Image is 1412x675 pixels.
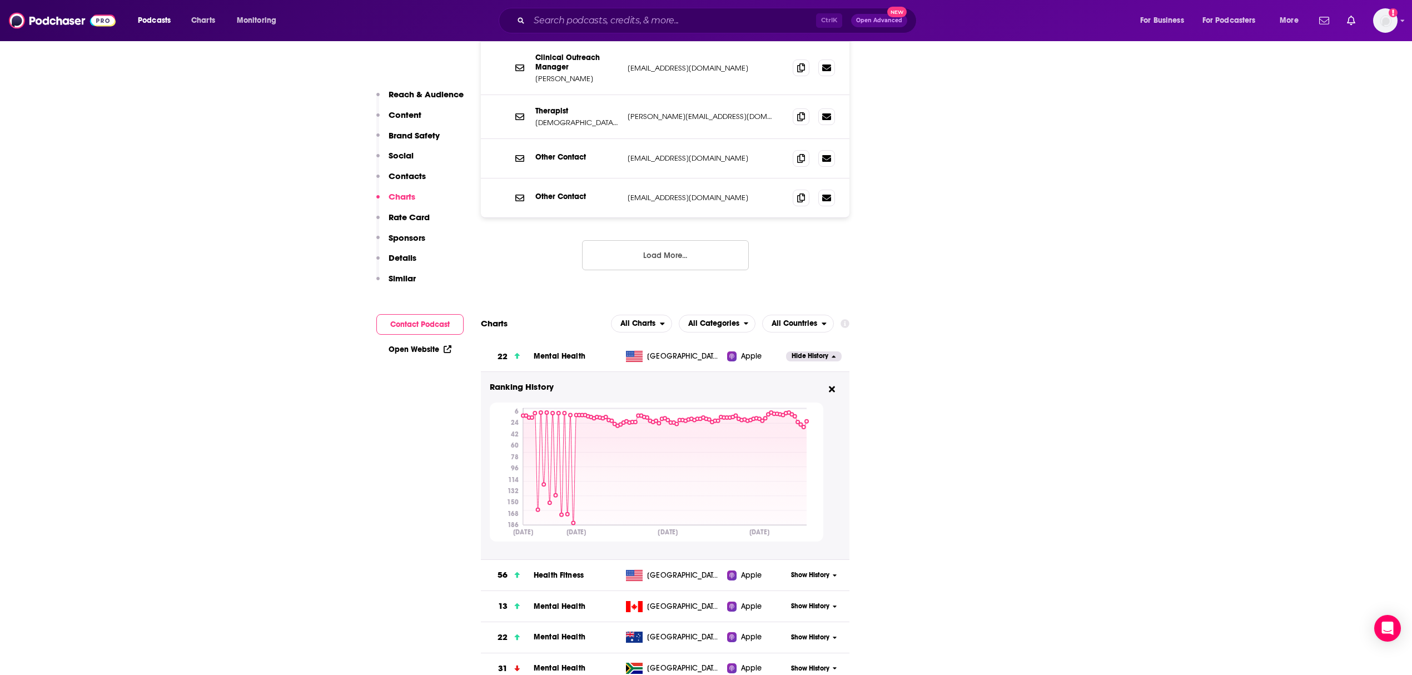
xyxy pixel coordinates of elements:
p: Other Contact [535,192,619,201]
span: All Countries [772,320,817,327]
button: Brand Safety [376,130,440,151]
tspan: 114 [508,476,519,484]
button: Details [376,252,416,273]
a: [GEOGRAPHIC_DATA] [622,570,727,581]
span: South Africa [647,663,719,674]
a: Open Website [389,345,451,354]
span: Podcasts [138,13,171,28]
a: [GEOGRAPHIC_DATA] [622,351,727,362]
p: [DEMOGRAPHIC_DATA][PERSON_NAME] [535,118,619,127]
div: Search podcasts, credits, & more... [509,8,927,33]
h3: 13 [498,600,508,613]
span: Mental Health [534,632,585,642]
button: Contact Podcast [376,314,464,335]
span: Australia [647,632,719,643]
span: United States [647,570,719,581]
p: Charts [389,191,415,202]
p: Clinical Outreach Manager [535,53,619,72]
p: Similar [389,273,416,284]
button: open menu [130,12,185,29]
a: Apple [727,663,785,674]
button: Open AdvancedNew [851,14,907,27]
a: Apple [727,570,785,581]
span: Show History [791,570,829,580]
a: [GEOGRAPHIC_DATA] [622,632,727,643]
p: [PERSON_NAME][EMAIL_ADDRESS][DOMAIN_NAME] [628,112,775,121]
button: Show profile menu [1373,8,1398,33]
button: Show History [786,664,842,673]
tspan: [DATE] [658,528,678,537]
svg: Add a profile image [1389,8,1398,17]
tspan: [DATE] [749,528,769,537]
span: Open Advanced [856,18,902,23]
img: User Profile [1373,8,1398,33]
span: New [887,7,907,17]
span: Charts [191,13,215,28]
tspan: 60 [511,442,519,450]
p: [EMAIL_ADDRESS][DOMAIN_NAME] [628,193,775,202]
a: Mental Health [534,351,585,361]
tspan: 42 [511,430,519,438]
span: Hide History [792,351,828,361]
a: [GEOGRAPHIC_DATA] [622,601,727,612]
button: open menu [679,315,756,332]
button: Show History [786,633,842,642]
span: For Podcasters [1202,13,1256,28]
h2: Platforms [611,315,672,332]
p: [PERSON_NAME] [535,74,619,83]
button: Charts [376,191,415,212]
a: 22 [481,622,534,653]
span: All Charts [620,320,655,327]
input: Search podcasts, credits, & more... [529,12,816,29]
span: Show History [791,664,829,673]
p: Other Contact [535,152,619,162]
span: Apple [741,663,762,674]
span: For Business [1140,13,1184,28]
a: [GEOGRAPHIC_DATA] [622,663,727,674]
p: Reach & Audience [389,89,464,100]
button: open menu [611,315,672,332]
tspan: 78 [511,453,519,461]
button: Similar [376,273,416,294]
h3: 56 [498,569,508,582]
tspan: 6 [515,408,519,415]
h3: 22 [498,631,508,644]
a: Apple [727,601,785,612]
button: Contacts [376,171,426,191]
h2: Charts [481,318,508,329]
button: Load More... [582,240,749,270]
span: Monitoring [237,13,276,28]
a: Mental Health [534,663,585,673]
p: Details [389,252,416,263]
p: Contacts [389,171,426,181]
tspan: 186 [508,522,519,529]
p: Social [389,150,414,161]
a: Mental Health [534,602,585,611]
a: Health Fitness [534,570,584,580]
a: Show notifications dropdown [1315,11,1334,30]
button: Sponsors [376,232,425,253]
span: Apple [741,632,762,643]
h3: 22 [498,350,508,363]
span: Apple [741,351,762,362]
tspan: [DATE] [513,528,533,537]
span: All Categories [688,320,739,327]
tspan: [DATE] [566,528,586,537]
tspan: 24 [511,419,519,427]
a: Charts [184,12,222,29]
span: More [1280,13,1299,28]
p: Rate Card [389,212,430,222]
a: Podchaser - Follow, Share and Rate Podcasts [9,10,116,31]
a: 13 [481,591,534,622]
a: Show notifications dropdown [1343,11,1360,30]
button: Social [376,150,414,171]
span: Apple [741,570,762,581]
tspan: 96 [511,464,519,472]
p: [EMAIL_ADDRESS][DOMAIN_NAME] [628,63,775,73]
span: Show History [791,602,829,611]
button: Hide History [786,351,842,361]
button: open menu [229,12,291,29]
p: Therapist [535,106,619,116]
